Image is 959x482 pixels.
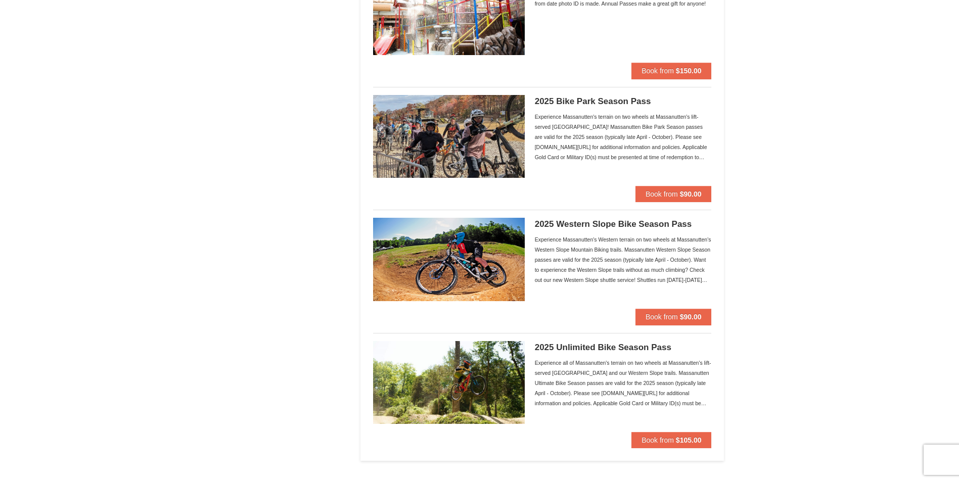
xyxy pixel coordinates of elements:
[676,67,702,75] strong: $150.00
[535,343,712,353] h5: 2025 Unlimited Bike Season Pass
[646,190,678,198] span: Book from
[373,341,525,424] img: 6619937-192-d2455562.jpg
[631,63,711,79] button: Book from $150.00
[680,313,702,321] strong: $90.00
[680,190,702,198] strong: $90.00
[535,112,712,162] div: Experience Massanutten's terrain on two wheels at Massanutten's lift-served [GEOGRAPHIC_DATA]! Ma...
[535,234,712,285] div: Experience Massanutten's Western terrain on two wheels at Massanutten's Western Slope Mountain Bi...
[535,358,712,408] div: Experience all of Massanutten's terrain on two wheels at Massanutten's lift-served [GEOGRAPHIC_DA...
[642,436,674,444] span: Book from
[676,436,702,444] strong: $105.00
[535,97,712,107] h5: 2025 Bike Park Season Pass
[373,218,525,301] img: 6619937-132-b5a99bb0.jpg
[373,95,525,178] img: 6619937-163-6ccc3969.jpg
[642,67,674,75] span: Book from
[635,186,712,202] button: Book from $90.00
[635,309,712,325] button: Book from $90.00
[631,432,711,448] button: Book from $105.00
[535,219,712,229] h5: 2025 Western Slope Bike Season Pass
[646,313,678,321] span: Book from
